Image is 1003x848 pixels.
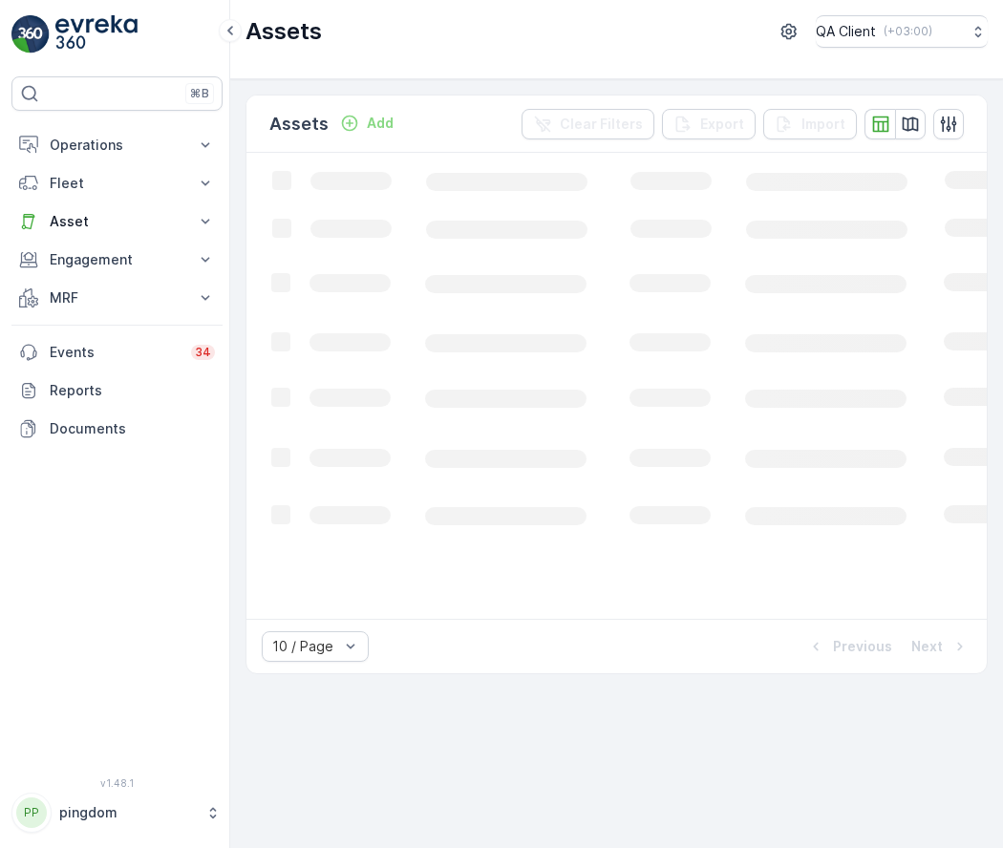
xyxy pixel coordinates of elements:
img: logo_light-DOdMpM7g.png [55,15,138,53]
p: Clear Filters [560,115,643,134]
button: Export [662,109,756,139]
p: ⌘B [190,86,209,101]
button: QA Client(+03:00) [816,15,988,48]
button: Import [763,109,857,139]
p: Documents [50,419,215,438]
button: Previous [804,635,894,658]
p: Export [700,115,744,134]
button: Engagement [11,241,223,279]
a: Documents [11,410,223,448]
p: MRF [50,288,184,307]
div: PP [16,797,47,828]
button: Fleet [11,164,223,202]
p: Operations [50,136,184,155]
button: Asset [11,202,223,241]
p: Engagement [50,250,184,269]
p: Assets [245,16,322,47]
p: Reports [50,381,215,400]
img: logo [11,15,50,53]
p: pingdom [59,803,196,822]
span: v 1.48.1 [11,777,223,789]
button: Clear Filters [522,109,654,139]
p: Fleet [50,174,184,193]
p: Assets [269,111,329,138]
button: PPpingdom [11,793,223,833]
p: Import [801,115,845,134]
a: Events34 [11,333,223,371]
p: Next [911,637,943,656]
p: QA Client [816,22,876,41]
p: ( +03:00 ) [884,24,932,39]
p: Events [50,343,180,362]
p: Add [367,114,394,133]
p: Asset [50,212,184,231]
button: Next [909,635,971,658]
button: MRF [11,279,223,317]
button: Operations [11,126,223,164]
a: Reports [11,371,223,410]
button: Add [332,112,401,135]
p: 34 [195,345,211,360]
p: Previous [833,637,892,656]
